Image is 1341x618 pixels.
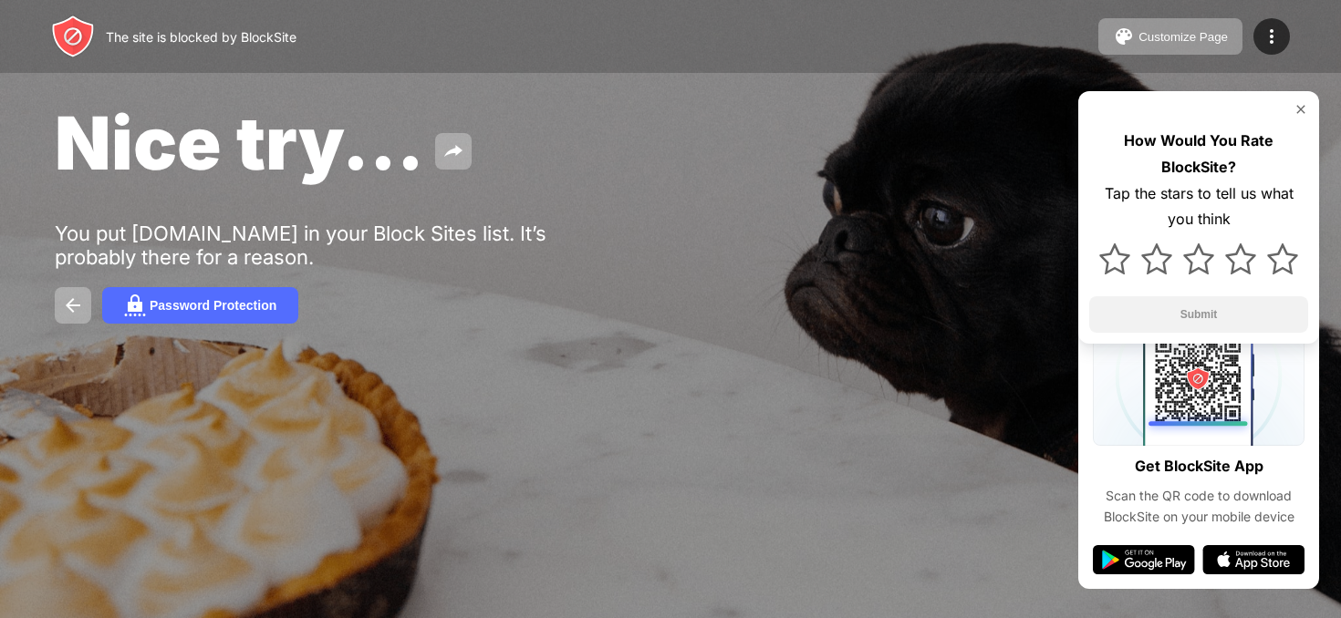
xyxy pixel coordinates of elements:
div: Scan the QR code to download BlockSite on your mobile device [1093,486,1305,527]
img: back.svg [62,294,84,316]
img: star.svg [1267,243,1298,274]
div: Get BlockSite App [1135,453,1263,479]
button: Submit [1089,296,1308,333]
img: rate-us-close.svg [1294,102,1308,117]
img: app-store.svg [1202,545,1305,574]
div: You put [DOMAIN_NAME] in your Block Sites list. It’s probably there for a reason. [55,221,619,269]
div: Customize Page [1138,30,1228,44]
img: pallet.svg [1113,26,1135,47]
div: Password Protection [150,298,276,313]
button: Password Protection [102,287,298,324]
img: star.svg [1183,243,1214,274]
div: The site is blocked by BlockSite [106,29,296,45]
span: Nice try... [55,98,424,187]
div: How Would You Rate BlockSite? [1089,128,1308,180]
button: Customize Page [1098,18,1242,55]
img: star.svg [1141,243,1172,274]
img: share.svg [442,140,464,162]
div: Tap the stars to tell us what you think [1089,180,1308,233]
img: star.svg [1099,243,1130,274]
img: menu-icon.svg [1261,26,1283,47]
img: header-logo.svg [51,15,95,58]
img: google-play.svg [1093,545,1195,574]
img: star.svg [1225,243,1256,274]
img: password.svg [124,294,146,316]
